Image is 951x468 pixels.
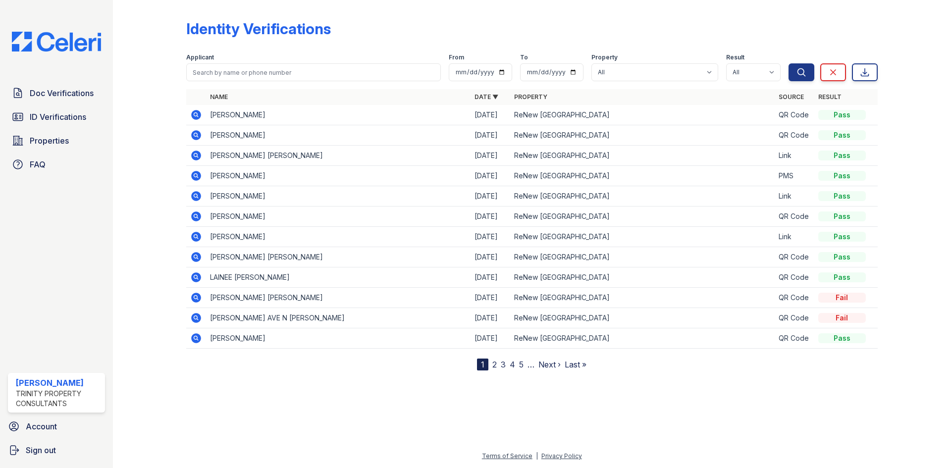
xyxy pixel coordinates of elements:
a: Name [210,93,228,101]
td: [DATE] [471,166,510,186]
label: Applicant [186,53,214,61]
div: Pass [818,191,866,201]
td: QR Code [775,328,814,349]
span: Sign out [26,444,56,456]
td: ReNew [GEOGRAPHIC_DATA] [510,186,775,207]
td: [DATE] [471,207,510,227]
td: ReNew [GEOGRAPHIC_DATA] [510,105,775,125]
td: ReNew [GEOGRAPHIC_DATA] [510,288,775,308]
div: Fail [818,293,866,303]
span: Properties [30,135,69,147]
td: ReNew [GEOGRAPHIC_DATA] [510,308,775,328]
a: Next › [538,360,561,369]
td: Link [775,227,814,247]
td: Link [775,186,814,207]
span: Doc Verifications [30,87,94,99]
div: Pass [818,211,866,221]
a: Source [779,93,804,101]
td: [PERSON_NAME] [206,105,471,125]
td: [DATE] [471,105,510,125]
td: QR Code [775,288,814,308]
span: … [528,359,534,370]
a: 2 [492,360,497,369]
a: Properties [8,131,105,151]
a: Result [818,93,842,101]
a: Date ▼ [475,93,498,101]
a: 5 [519,360,524,369]
div: 1 [477,359,488,370]
a: ID Verifications [8,107,105,127]
td: [DATE] [471,267,510,288]
td: ReNew [GEOGRAPHIC_DATA] [510,125,775,146]
td: ReNew [GEOGRAPHIC_DATA] [510,328,775,349]
td: [DATE] [471,247,510,267]
td: [DATE] [471,308,510,328]
td: [PERSON_NAME] [206,227,471,247]
a: Last » [565,360,586,369]
a: 4 [510,360,515,369]
td: ReNew [GEOGRAPHIC_DATA] [510,267,775,288]
input: Search by name or phone number [186,63,441,81]
td: [PERSON_NAME] [206,166,471,186]
td: QR Code [775,105,814,125]
td: QR Code [775,125,814,146]
div: Pass [818,110,866,120]
label: From [449,53,464,61]
td: [PERSON_NAME] [PERSON_NAME] [206,247,471,267]
a: Sign out [4,440,109,460]
td: ReNew [GEOGRAPHIC_DATA] [510,247,775,267]
td: LAINEE [PERSON_NAME] [206,267,471,288]
label: Property [591,53,618,61]
a: 3 [501,360,506,369]
td: QR Code [775,207,814,227]
div: Pass [818,151,866,160]
div: Pass [818,333,866,343]
td: [PERSON_NAME] [206,207,471,227]
td: [PERSON_NAME] [PERSON_NAME] [206,146,471,166]
td: QR Code [775,267,814,288]
span: ID Verifications [30,111,86,123]
label: To [520,53,528,61]
td: [PERSON_NAME] [206,328,471,349]
td: PMS [775,166,814,186]
label: Result [726,53,744,61]
td: ReNew [GEOGRAPHIC_DATA] [510,146,775,166]
td: [DATE] [471,227,510,247]
td: ReNew [GEOGRAPHIC_DATA] [510,227,775,247]
td: [PERSON_NAME] AVE N [PERSON_NAME] [206,308,471,328]
a: FAQ [8,155,105,174]
div: Pass [818,171,866,181]
span: Account [26,420,57,432]
span: FAQ [30,158,46,170]
td: ReNew [GEOGRAPHIC_DATA] [510,166,775,186]
div: Pass [818,252,866,262]
div: Trinity Property Consultants [16,389,101,409]
td: [DATE] [471,146,510,166]
a: Doc Verifications [8,83,105,103]
td: QR Code [775,308,814,328]
a: Privacy Policy [541,452,582,460]
a: Terms of Service [482,452,532,460]
div: Pass [818,272,866,282]
td: QR Code [775,247,814,267]
div: Fail [818,313,866,323]
div: | [536,452,538,460]
td: [PERSON_NAME] [206,186,471,207]
td: [DATE] [471,288,510,308]
img: CE_Logo_Blue-a8612792a0a2168367f1c8372b55b34899dd931a85d93a1a3d3e32e68fde9ad4.png [4,32,109,52]
td: [DATE] [471,186,510,207]
td: [PERSON_NAME] [206,125,471,146]
td: [DATE] [471,328,510,349]
div: Pass [818,130,866,140]
a: Account [4,416,109,436]
td: Link [775,146,814,166]
td: [PERSON_NAME] [PERSON_NAME] [206,288,471,308]
td: [DATE] [471,125,510,146]
div: Pass [818,232,866,242]
td: ReNew [GEOGRAPHIC_DATA] [510,207,775,227]
a: Property [514,93,547,101]
div: Identity Verifications [186,20,331,38]
div: [PERSON_NAME] [16,377,101,389]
